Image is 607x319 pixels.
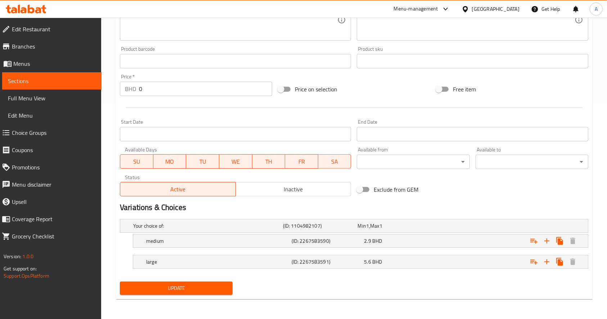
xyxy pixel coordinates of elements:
[120,282,233,295] button: Update
[357,54,588,68] input: Please enter product sku
[472,5,520,13] div: [GEOGRAPHIC_DATA]
[566,255,579,268] button: Delete large
[13,59,96,68] span: Menus
[12,197,96,206] span: Upsell
[139,82,272,96] input: Please enter price
[133,234,588,247] div: Expand
[595,5,598,13] span: A
[379,221,382,231] span: 1
[123,184,233,195] span: Active
[120,202,588,213] h2: Variations & Choices
[120,54,351,68] input: Please enter product barcode
[453,85,476,94] span: Free item
[156,156,184,167] span: MO
[12,146,96,154] span: Coupons
[12,180,96,189] span: Menu disclaimer
[358,222,430,229] div: ,
[2,90,102,107] a: Full Menu View
[123,156,150,167] span: SU
[364,236,371,246] span: 2.9
[4,252,21,261] span: Version:
[235,182,351,196] button: Inactive
[255,156,283,167] span: TH
[186,154,219,169] button: TU
[364,257,371,266] span: 5.6
[8,111,96,120] span: Edit Menu
[540,255,553,268] button: Add new choice
[12,42,96,51] span: Branches
[125,3,337,37] textarea: Charcoal-grilled chicken served with rice.
[358,221,366,231] span: Min
[153,154,186,169] button: MO
[222,156,249,167] span: WE
[366,221,369,231] span: 1
[12,128,96,137] span: Choice Groups
[4,264,37,273] span: Get support on:
[292,258,361,265] h5: (ID: 2267583591)
[527,234,540,247] button: Add choice group
[12,25,96,33] span: Edit Restaurant
[126,284,227,293] span: Update
[120,154,153,169] button: SU
[252,154,285,169] button: TH
[283,222,355,229] h5: (ID: 1104982107)
[120,182,236,196] button: Active
[566,234,579,247] button: Delete medium
[146,258,289,265] h5: large
[12,163,96,172] span: Promotions
[12,215,96,223] span: Coverage Report
[295,85,337,94] span: Price on selection
[120,219,588,232] div: Expand
[553,255,566,268] button: Clone new choice
[133,222,280,229] h5: Your choice of:
[8,94,96,102] span: Full Menu View
[362,3,574,37] textarea: دجاج مشوي على الفحم يقدم مع الأرز.
[372,257,382,266] span: BHD
[372,236,382,246] span: BHD
[2,107,102,124] a: Edit Menu
[357,155,469,169] div: ​
[239,184,349,195] span: Inactive
[394,5,438,13] div: Menu-management
[370,221,379,231] span: Max
[22,252,33,261] span: 1.0.0
[527,255,540,268] button: Add choice group
[374,185,418,194] span: Exclude from GEM
[12,232,96,241] span: Grocery Checklist
[146,237,289,245] h5: medium
[133,255,588,268] div: Expand
[219,154,252,169] button: WE
[321,156,349,167] span: SA
[189,156,216,167] span: TU
[476,155,588,169] div: ​
[540,234,553,247] button: Add new choice
[288,156,315,167] span: FR
[8,77,96,85] span: Sections
[4,271,49,281] a: Support.OpsPlatform
[292,237,361,245] h5: (ID: 2267583590)
[125,85,136,93] p: BHD
[553,234,566,247] button: Clone new choice
[318,154,351,169] button: SA
[2,72,102,90] a: Sections
[285,154,318,169] button: FR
